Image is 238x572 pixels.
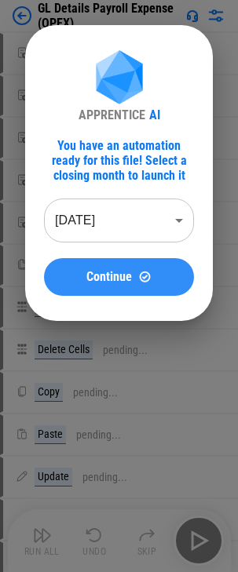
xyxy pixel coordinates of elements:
div: [DATE] [44,199,194,242]
button: ContinueContinue [44,258,194,296]
div: APPRENTICE [79,107,145,122]
img: Apprentice AI [88,50,151,107]
img: Continue [138,270,152,283]
div: You have an automation ready for this file! Select a closing month to launch it [44,138,194,183]
div: AI [149,107,160,122]
span: Continue [86,271,132,283]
